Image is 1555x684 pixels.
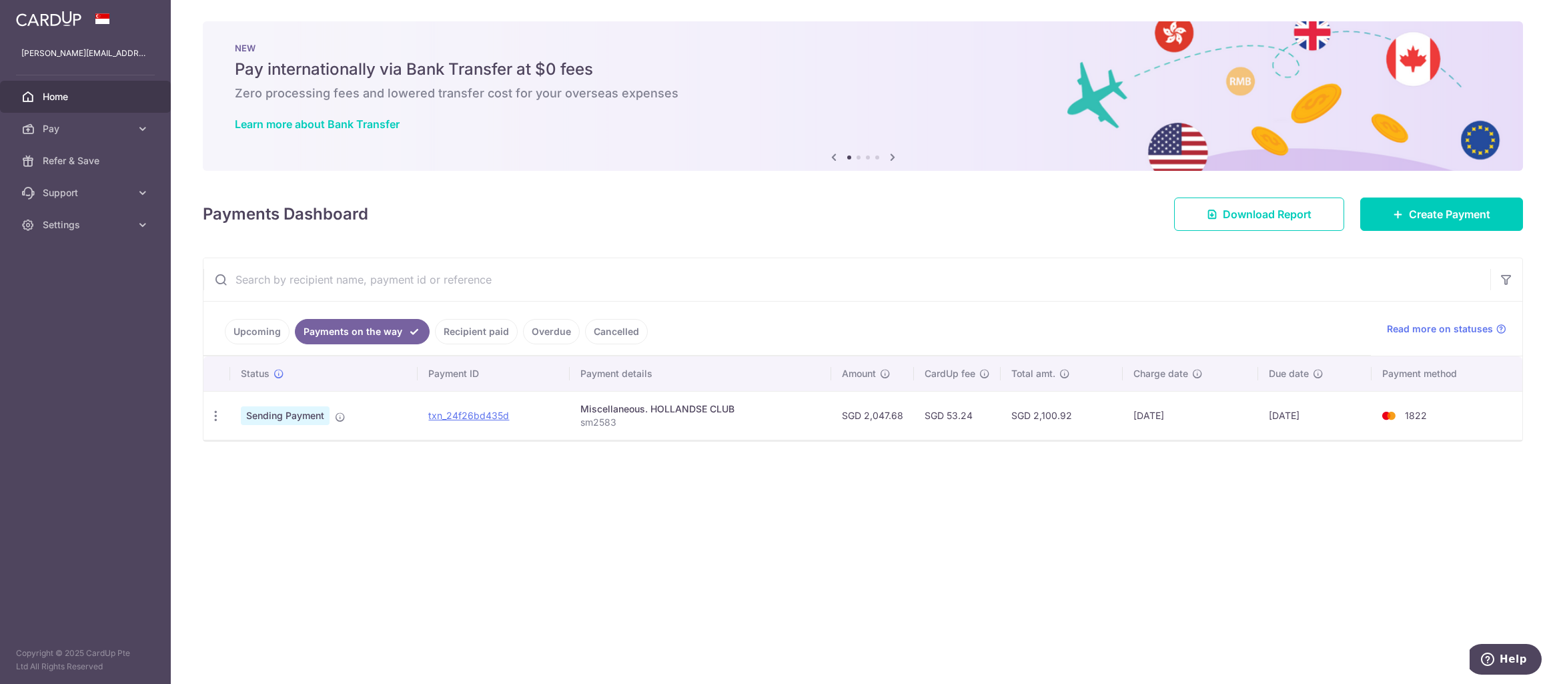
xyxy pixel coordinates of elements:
span: Support [43,186,131,200]
a: txn_24f26bd435d [428,410,509,421]
span: Home [43,90,131,103]
span: Create Payment [1409,206,1490,222]
td: [DATE] [1258,391,1372,440]
span: Read more on statuses [1387,322,1493,336]
span: CardUp fee [925,367,975,380]
div: Miscellaneous. HOLLANDSE CLUB [580,402,821,416]
a: Cancelled [585,319,648,344]
h5: Pay internationally via Bank Transfer at $0 fees [235,59,1491,80]
input: Search by recipient name, payment id or reference [203,258,1490,301]
h6: Zero processing fees and lowered transfer cost for your overseas expenses [235,85,1491,101]
img: Bank Card [1376,408,1402,424]
h4: Payments Dashboard [203,202,368,226]
a: Read more on statuses [1387,322,1506,336]
p: sm2583 [580,416,821,429]
th: Payment ID [418,356,570,391]
span: Status [241,367,270,380]
td: SGD 2,100.92 [1001,391,1123,440]
a: Upcoming [225,319,290,344]
td: [DATE] [1123,391,1258,440]
span: Amount [842,367,876,380]
img: Bank transfer banner [203,21,1523,171]
p: [PERSON_NAME][EMAIL_ADDRESS][DOMAIN_NAME] [21,47,149,60]
th: Payment details [570,356,831,391]
span: Total amt. [1011,367,1055,380]
span: Charge date [1133,367,1188,380]
a: Create Payment [1360,198,1523,231]
img: CardUp [16,11,81,27]
span: 1822 [1405,410,1427,421]
td: SGD 2,047.68 [831,391,914,440]
span: Settings [43,218,131,232]
a: Learn more about Bank Transfer [235,117,400,131]
iframe: Opens a widget where you can find more information [1470,644,1542,677]
p: NEW [235,43,1491,53]
span: Sending Payment [241,406,330,425]
span: Download Report [1223,206,1312,222]
a: Recipient paid [435,319,518,344]
span: Due date [1269,367,1309,380]
a: Download Report [1174,198,1344,231]
a: Payments on the way [295,319,430,344]
span: Refer & Save [43,154,131,167]
td: SGD 53.24 [914,391,1001,440]
th: Payment method [1372,356,1522,391]
span: Pay [43,122,131,135]
a: Overdue [523,319,580,344]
